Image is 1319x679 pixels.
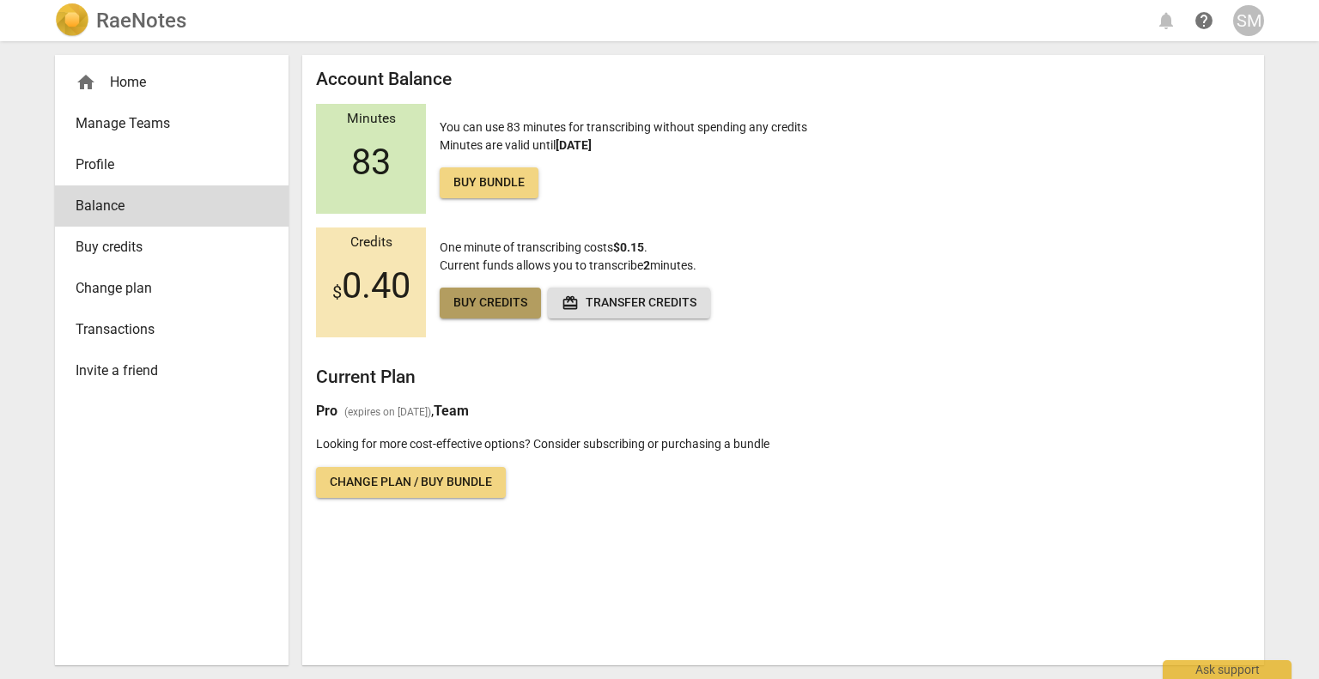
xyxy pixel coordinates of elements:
span: Manage Teams [76,113,254,134]
p: You can use 83 minutes for transcribing without spending any credits Minutes are valid until [440,118,807,198]
span: Balance [76,196,254,216]
a: Change plan / Buy bundle [316,467,506,498]
div: Home [55,62,289,103]
div: Credits [316,235,426,251]
span: Buy credits [76,237,254,258]
a: Transactions [55,309,289,350]
h2: Current Plan [316,367,1250,388]
button: SM [1233,5,1264,36]
h2: RaeNotes [96,9,186,33]
b: $0.15 [613,240,644,254]
span: Change plan / Buy bundle [330,474,492,491]
div: Minutes [316,112,426,127]
p: Looking for more cost-effective options? Consider subscribing or purchasing a bundle [316,435,1250,453]
a: Balance [55,185,289,227]
div: Home [76,72,254,93]
a: Manage Teams [55,103,289,144]
a: Buy credits [55,227,289,268]
a: LogoRaeNotes [55,3,186,38]
a: Invite a friend [55,350,289,391]
span: 83 [351,142,391,183]
span: redeem [562,294,579,312]
a: Buy credits [440,288,541,318]
span: Buy credits [453,294,527,312]
span: $ [332,282,342,302]
span: help [1194,10,1214,31]
h2: Account Balance [316,69,1250,90]
b: Pro [316,403,337,419]
span: Current funds allows you to transcribe minutes. [440,258,696,272]
b: Team [434,403,469,419]
b: 2 [643,258,650,272]
button: Transfer credits [548,288,710,318]
span: (expires on [DATE]) [344,405,431,420]
img: Logo [55,3,89,38]
span: 0.40 [332,265,410,306]
a: Profile [55,144,289,185]
div: Ask support [1163,660,1292,679]
span: Change plan [76,278,254,299]
div: , [316,401,1250,421]
span: One minute of transcribing costs . [440,240,647,254]
a: Help [1188,5,1219,36]
a: Change plan [55,268,289,309]
span: Buy bundle [453,174,525,191]
span: Transactions [76,319,254,340]
span: home [76,72,96,93]
span: Invite a friend [76,361,254,381]
span: Transfer credits [562,294,696,312]
a: Buy bundle [440,167,538,198]
span: Profile [76,155,254,175]
b: [DATE] [556,138,592,152]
